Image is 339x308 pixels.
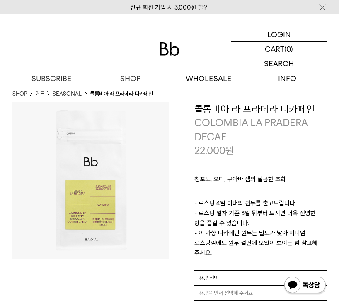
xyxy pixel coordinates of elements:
[231,27,327,42] a: LOGIN
[248,71,327,86] p: INFO
[194,102,327,116] h3: 콜롬비아 라 프라데라 디카페인
[194,198,327,258] p: - 로스팅 4일 이내의 원두를 출고드립니다. - 로스팅 일자 기준 3일 뒤부터 드시면 더욱 선명한 향을 즐길 수 있습니다. - 이 가향 디카페인 원두는 밀도가 낮아 미디엄 로...
[267,27,291,41] p: LOGIN
[194,174,327,188] p: 청포도, 오디, 구아바 잼의 달콤한 조화
[225,144,234,156] span: 원
[12,71,91,86] a: SUBSCRIBE
[284,42,293,56] p: (0)
[130,4,209,11] a: 신규 회원 가입 시 3,000원 할인
[194,188,327,198] p: ㅤ
[194,286,257,300] span: = 용량을 먼저 선택해 주세요 =
[12,102,169,259] img: 콜롬비아 라 프라데라 디카페인
[35,90,44,98] a: 원두
[194,116,327,144] p: COLOMBIA LA PRADERA DECAF
[231,42,327,56] a: CART (0)
[264,56,294,71] p: SEARCH
[265,42,284,56] p: CART
[91,71,170,86] a: SHOP
[283,276,327,296] img: 카카오톡 채널 1:1 채팅 버튼
[194,271,223,285] span: = 용량 선택 =
[169,71,248,86] p: WHOLESALE
[90,90,153,98] li: 콜롬비아 라 프라데라 디카페인
[194,144,234,158] p: 22,000
[53,90,82,98] a: SEASONAL
[12,90,27,98] a: SHOP
[160,42,179,56] img: 로고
